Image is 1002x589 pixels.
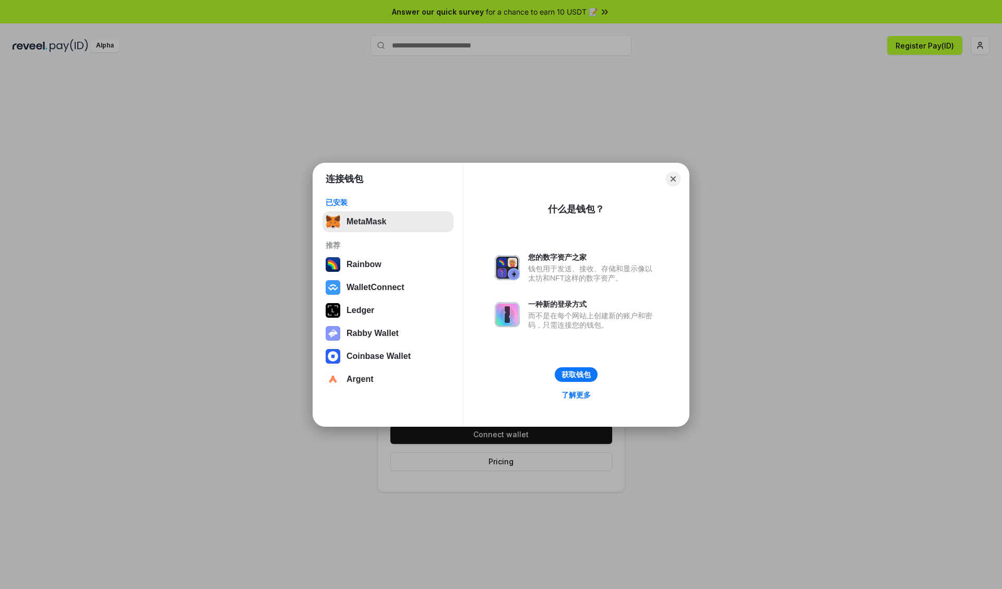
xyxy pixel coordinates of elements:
[326,257,340,272] img: svg+xml,%3Csvg%20width%3D%22120%22%20height%3D%22120%22%20viewBox%3D%220%200%20120%20120%22%20fil...
[562,370,591,379] div: 获取钱包
[347,217,386,226] div: MetaMask
[347,260,381,269] div: Rainbow
[323,369,454,390] button: Argent
[323,277,454,298] button: WalletConnect
[495,302,520,327] img: svg+xml,%3Csvg%20xmlns%3D%22http%3A%2F%2Fwww.w3.org%2F2000%2Fsvg%22%20fill%3D%22none%22%20viewBox...
[347,329,399,338] div: Rabby Wallet
[347,283,404,292] div: WalletConnect
[528,253,658,262] div: 您的数字资产之家
[323,211,454,232] button: MetaMask
[326,303,340,318] img: svg+xml,%3Csvg%20xmlns%3D%22http%3A%2F%2Fwww.w3.org%2F2000%2Fsvg%22%20width%3D%2228%22%20height%3...
[323,346,454,367] button: Coinbase Wallet
[326,372,340,387] img: svg+xml,%3Csvg%20width%3D%2228%22%20height%3D%2228%22%20viewBox%3D%220%200%2028%2028%22%20fill%3D...
[495,255,520,280] img: svg+xml,%3Csvg%20xmlns%3D%22http%3A%2F%2Fwww.w3.org%2F2000%2Fsvg%22%20fill%3D%22none%22%20viewBox...
[555,388,597,402] a: 了解更多
[326,198,450,207] div: 已安装
[326,173,363,185] h1: 连接钱包
[347,375,374,384] div: Argent
[528,264,658,283] div: 钱包用于发送、接收、存储和显示像以太坊和NFT这样的数字资产。
[666,172,681,186] button: Close
[555,367,598,382] button: 获取钱包
[347,306,374,315] div: Ledger
[323,323,454,344] button: Rabby Wallet
[326,349,340,364] img: svg+xml,%3Csvg%20width%3D%2228%22%20height%3D%2228%22%20viewBox%3D%220%200%2028%2028%22%20fill%3D...
[326,214,340,229] img: svg+xml,%3Csvg%20fill%3D%22none%22%20height%3D%2233%22%20viewBox%3D%220%200%2035%2033%22%20width%...
[528,311,658,330] div: 而不是在每个网站上创建新的账户和密码，只需连接您的钱包。
[562,390,591,400] div: 了解更多
[347,352,411,361] div: Coinbase Wallet
[326,280,340,295] img: svg+xml,%3Csvg%20width%3D%2228%22%20height%3D%2228%22%20viewBox%3D%220%200%2028%2028%22%20fill%3D...
[323,254,454,275] button: Rainbow
[326,241,450,250] div: 推荐
[528,299,658,309] div: 一种新的登录方式
[326,326,340,341] img: svg+xml,%3Csvg%20xmlns%3D%22http%3A%2F%2Fwww.w3.org%2F2000%2Fsvg%22%20fill%3D%22none%22%20viewBox...
[323,300,454,321] button: Ledger
[548,203,604,215] div: 什么是钱包？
